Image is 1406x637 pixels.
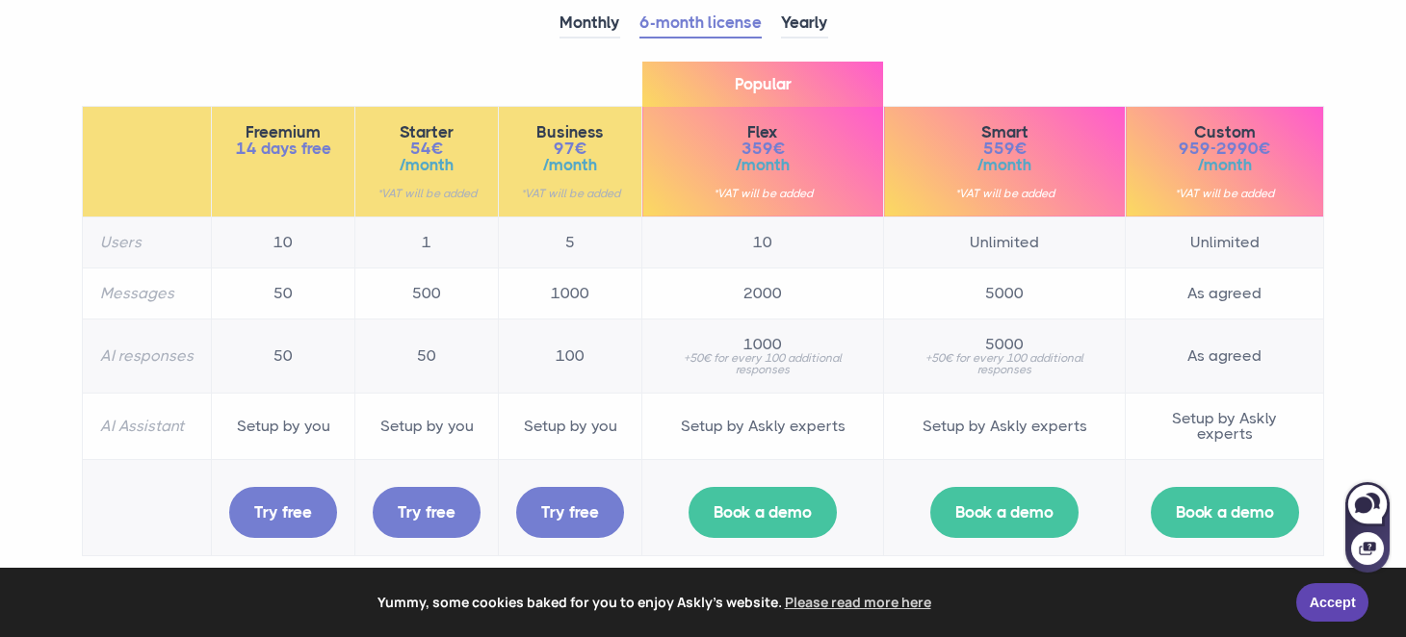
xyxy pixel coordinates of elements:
[660,337,866,352] span: 1000
[884,217,1126,268] td: Unlimited
[499,318,642,393] td: 100
[901,157,1107,173] span: /month
[782,588,934,617] a: learn more about cookies
[229,487,337,538] a: Try free
[355,217,499,268] td: 1
[1343,478,1392,574] iframe: Askly chat
[355,393,499,459] td: Setup by you
[1151,487,1299,538] a: Book a demo
[373,124,481,140] span: Starter
[1143,140,1306,157] span: 959-2990€
[1143,188,1306,199] small: *VAT will be added
[1126,217,1324,268] td: Unlimited
[660,188,866,199] small: *VAT will be added
[516,487,624,538] a: Try free
[1143,124,1306,140] span: Custom
[516,124,624,140] span: Business
[516,188,624,199] small: *VAT will be added
[642,393,884,459] td: Setup by Askly experts
[781,9,828,38] a: Yearly
[1126,393,1324,459] td: Setup by Askly experts
[884,268,1126,318] td: 5000
[1296,583,1368,622] a: Accept
[660,140,866,157] span: 359€
[884,393,1126,459] td: Setup by Askly experts
[901,140,1107,157] span: 559€
[660,157,866,173] span: /month
[642,217,884,268] td: 10
[373,157,481,173] span: /month
[642,268,884,318] td: 2000
[83,318,212,393] th: AI responses
[355,268,499,318] td: 500
[499,393,642,459] td: Setup by you
[83,217,212,268] th: Users
[901,188,1107,199] small: *VAT will be added
[229,140,337,157] span: 14 days free
[516,157,624,173] span: /month
[901,337,1107,352] span: 5000
[930,487,1079,538] a: Book a demo
[499,268,642,318] td: 1000
[212,217,355,268] td: 10
[212,318,355,393] td: 50
[1126,268,1324,318] td: As agreed
[560,9,620,38] a: Monthly
[642,62,883,107] span: Popular
[516,140,624,157] span: 97€
[901,124,1107,140] span: Smart
[212,393,355,459] td: Setup by you
[373,487,481,538] a: Try free
[901,352,1107,375] small: +50€ for every 100 additional responses
[1143,348,1306,364] span: As agreed
[212,268,355,318] td: 50
[1143,157,1306,173] span: /month
[660,352,866,375] small: +50€ for every 100 additional responses
[355,318,499,393] td: 50
[28,588,1283,617] span: Yummy, some cookies baked for you to enjoy Askly's website.
[373,140,481,157] span: 54€
[83,393,212,459] th: AI Assistant
[83,268,212,318] th: Messages
[499,217,642,268] td: 5
[229,124,337,140] span: Freemium
[689,487,837,538] a: Book a demo
[639,9,762,38] a: 6-month license
[373,188,481,199] small: *VAT will be added
[660,124,866,140] span: Flex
